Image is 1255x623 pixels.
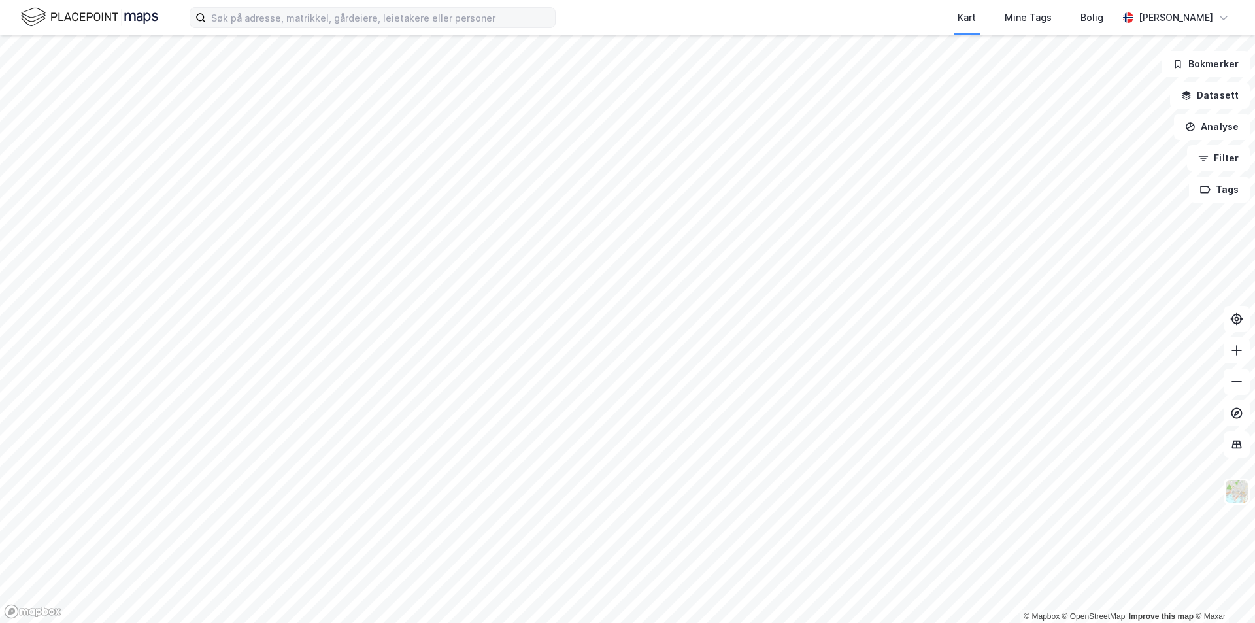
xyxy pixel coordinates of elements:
div: Mine Tags [1005,10,1052,25]
img: logo.f888ab2527a4732fd821a326f86c7f29.svg [21,6,158,29]
input: Søk på adresse, matrikkel, gårdeiere, leietakere eller personer [206,8,555,27]
div: Kontrollprogram for chat [1190,560,1255,623]
iframe: Chat Widget [1190,560,1255,623]
div: [PERSON_NAME] [1139,10,1213,25]
div: Kart [958,10,976,25]
div: Bolig [1080,10,1103,25]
